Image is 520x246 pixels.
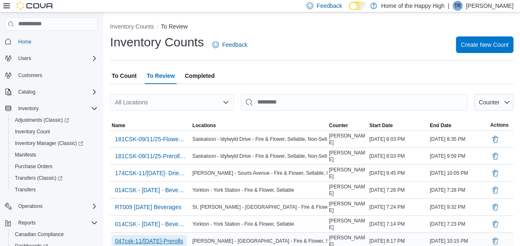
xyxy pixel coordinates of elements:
button: Users [15,53,34,63]
button: End Date [428,121,489,130]
a: Transfers (Classic) [12,173,66,183]
button: 174CSK-11/[DATE]- Dried Flower - Recount [112,167,189,179]
div: Yorkton - York Station - Fire & Flower, Sellable [191,219,327,229]
span: Feedback [316,2,342,10]
span: Actions [490,122,508,128]
div: [DATE] 7:26 PM [368,185,428,195]
span: Inventory [18,105,38,112]
button: Locations [191,121,327,130]
button: Reports [2,217,101,229]
div: [DATE] 9:32 PM [428,202,489,212]
button: Inventory Counts [110,23,154,30]
button: Canadian Compliance [8,229,101,240]
span: 014CSK - [DATE] - Beverages - Recount - Recount [115,186,186,194]
div: [DATE] 10:05 PM [428,168,489,178]
span: 174CSK-11/[DATE]- Dried Flower - Recount [115,169,186,177]
span: [PERSON_NAME] [329,150,366,163]
div: St. [PERSON_NAME] - [GEOGRAPHIC_DATA] - Fire & Flower, Sellable [191,202,327,212]
button: Transfers [8,184,101,195]
span: To Count [112,68,137,84]
div: Saskatoon - Idylwyld Drive - Fire & Flower, Sellable, Non-Sellable [191,151,327,161]
div: [DATE] 7:23 PM [428,219,489,229]
a: Transfers [12,185,39,195]
input: This is a search bar. After typing your query, hit enter to filter the results lower in the page. [241,94,468,111]
span: Catalog [18,89,35,95]
p: | [448,1,449,11]
a: Canadian Compliance [12,229,67,239]
button: Inventory Count [8,126,101,137]
span: Reports [15,218,98,228]
span: Inventory [15,104,98,113]
div: [DATE] 8:03 PM [368,134,428,144]
a: Transfers (Classic) [8,172,101,184]
button: 014CSK - [DATE] - Beverages - Recount [112,218,189,230]
a: Customers [15,70,46,80]
span: 047csk-11/[DATE]-Prerolls [115,237,183,245]
span: Transfers (Classic) [15,175,62,181]
span: Users [18,55,31,62]
button: Counter [474,94,513,111]
span: Adjustments (Classic) [12,115,98,125]
span: Purchase Orders [12,162,98,171]
div: Tayler Ross [453,1,462,11]
span: Transfers [12,185,98,195]
span: [PERSON_NAME] [329,166,366,180]
a: Purchase Orders [12,162,56,171]
div: [PERSON_NAME] - [GEOGRAPHIC_DATA] - Fire & Flower, Sellable [191,236,327,246]
span: Transfers (Classic) [12,173,98,183]
span: Inventory Manager (Classic) [12,138,98,148]
button: Reports [15,218,39,228]
a: Inventory Count [12,127,53,137]
span: Reports [18,219,36,226]
span: 181CSK-09/11/25-Flower - Recount [115,135,186,143]
span: TR [454,1,461,11]
button: Delete [490,134,500,144]
a: Feedback [209,36,251,53]
span: 181CSK-09/11/25-Prerolls - Recount [115,152,186,160]
span: Start Date [369,122,393,129]
div: [DATE] 7:14 PM [368,219,428,229]
div: [DATE] 7:28 PM [428,185,489,195]
button: Delete [490,151,500,161]
span: Customers [18,72,42,79]
div: [DATE] 10:15 PM [428,236,489,246]
a: Inventory Manager (Classic) [8,137,101,149]
button: To Review [161,23,188,30]
div: [DATE] 9:59 PM [428,151,489,161]
span: Users [15,53,98,63]
button: Manifests [8,149,101,161]
span: Home [18,39,31,45]
span: Counter [329,122,348,129]
div: Saskatoon - Idylwyld Drive - Fire & Flower, Sellable, Non-Sellable [191,134,327,144]
button: Operations [2,200,101,212]
div: [DATE] 8:03 PM [368,151,428,161]
span: Counter [479,99,499,106]
button: Open list of options [223,99,229,106]
span: Locations [192,122,216,129]
a: Adjustments (Classic) [12,115,72,125]
span: [PERSON_NAME] [329,183,366,197]
p: Home of the Happy High [381,1,444,11]
span: Inventory Count [12,127,98,137]
button: Delete [490,168,500,178]
span: Transfers [15,186,36,193]
span: Feedback [222,41,247,49]
input: Dark Mode [349,2,366,10]
span: Home [15,36,98,47]
button: Counter [327,121,368,130]
button: Create New Count [456,36,513,53]
span: To Review [146,68,175,84]
span: Manifests [15,152,36,158]
button: 181CSK-09/11/25-Flower - Recount [112,133,189,145]
span: Completed [185,68,215,84]
span: Operations [15,201,98,211]
span: [PERSON_NAME] [329,217,366,231]
button: 181CSK-09/11/25-Prerolls - Recount [112,150,189,162]
a: Inventory Manager (Classic) [12,138,86,148]
button: Users [2,53,101,64]
div: Yorkton - York Station - Fire & Flower, Sellable [191,185,327,195]
span: End Date [430,122,451,129]
button: Catalog [2,86,101,98]
button: Start Date [368,121,428,130]
button: Customers [2,69,101,81]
